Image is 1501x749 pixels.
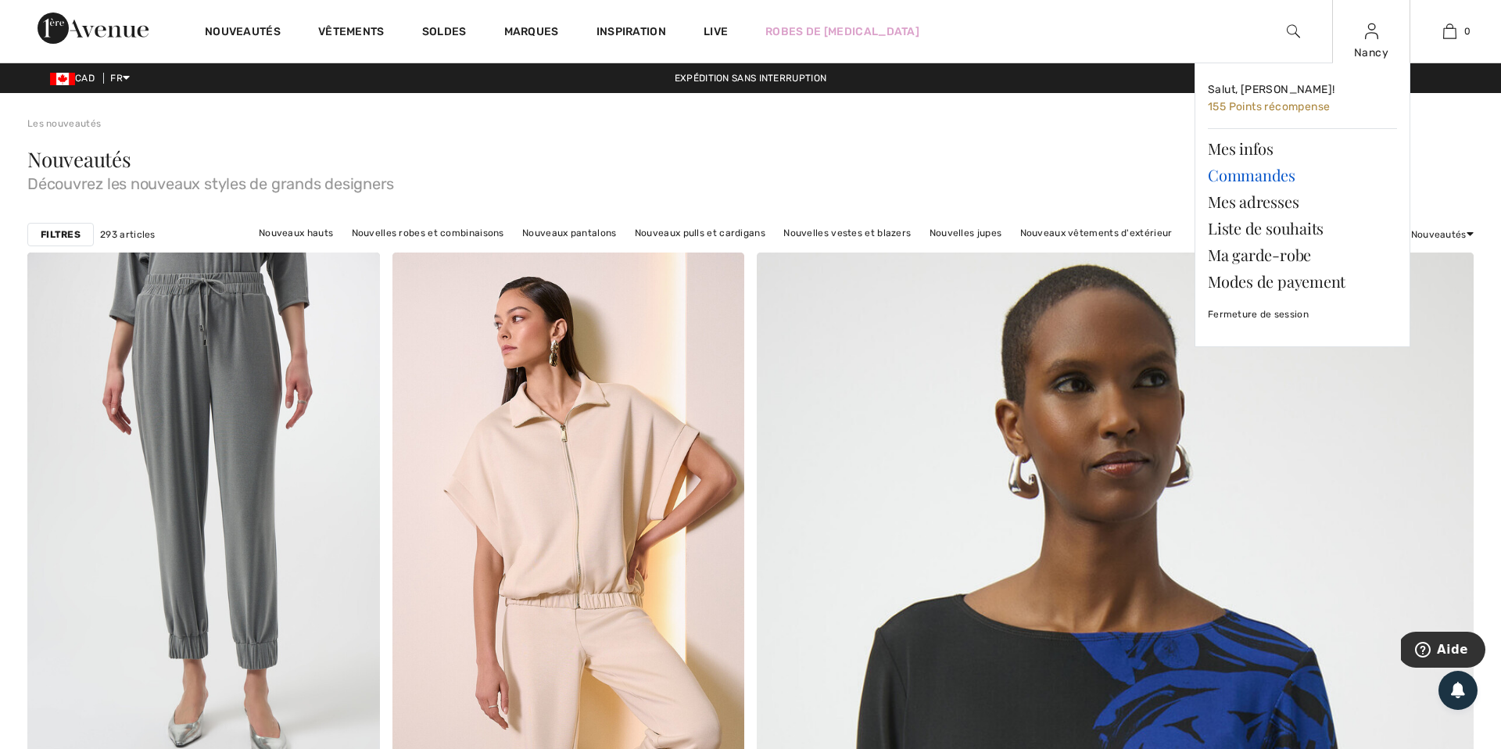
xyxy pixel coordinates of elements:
[205,25,281,41] a: Nouveautés
[596,25,666,41] span: Inspiration
[422,25,467,41] a: Soldes
[27,145,131,173] span: Nouveautés
[1401,632,1485,671] iframe: Ouvre un widget dans lequel vous pouvez trouver plus d’informations
[1365,23,1378,38] a: Se connecter
[1287,22,1300,41] img: recherche
[704,23,728,40] a: Live
[50,73,75,85] img: Canadian Dollar
[1208,188,1397,215] a: Mes adresses
[627,223,773,243] a: Nouveaux pulls et cardigans
[1333,45,1410,61] div: Nancy
[922,223,1010,243] a: Nouvelles jupes
[1208,135,1397,162] a: Mes infos
[110,73,130,84] span: FR
[38,13,149,44] img: 1ère Avenue
[318,25,385,41] a: Vêtements
[27,118,101,129] a: Les nouveautés
[1208,83,1334,96] span: Salut, [PERSON_NAME]!
[1411,22,1488,41] a: 0
[41,228,81,242] strong: Filtres
[1208,76,1397,122] a: Salut, [PERSON_NAME]! 155 Points récompense
[50,73,101,84] span: CAD
[1365,22,1378,41] img: Mes infos
[1208,295,1397,334] a: Fermeture de session
[514,223,624,243] a: Nouveaux pantalons
[1208,268,1397,295] a: Modes de payement
[1012,223,1180,243] a: Nouveaux vêtements d'extérieur
[1443,22,1456,41] img: Mon panier
[100,228,156,242] span: 293 articles
[1208,242,1397,268] a: Ma garde-robe
[251,223,341,243] a: Nouveaux hauts
[776,223,919,243] a: Nouvelles vestes et blazers
[765,23,919,40] a: Robes de [MEDICAL_DATA]
[504,25,559,41] a: Marques
[344,223,512,243] a: Nouvelles robes et combinaisons
[1208,215,1397,242] a: Liste de souhaits
[1464,24,1471,38] span: 0
[1208,162,1397,188] a: Commandes
[27,170,1474,192] span: Découvrez les nouveaux styles de grands designers
[1208,100,1330,113] span: 155 Points récompense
